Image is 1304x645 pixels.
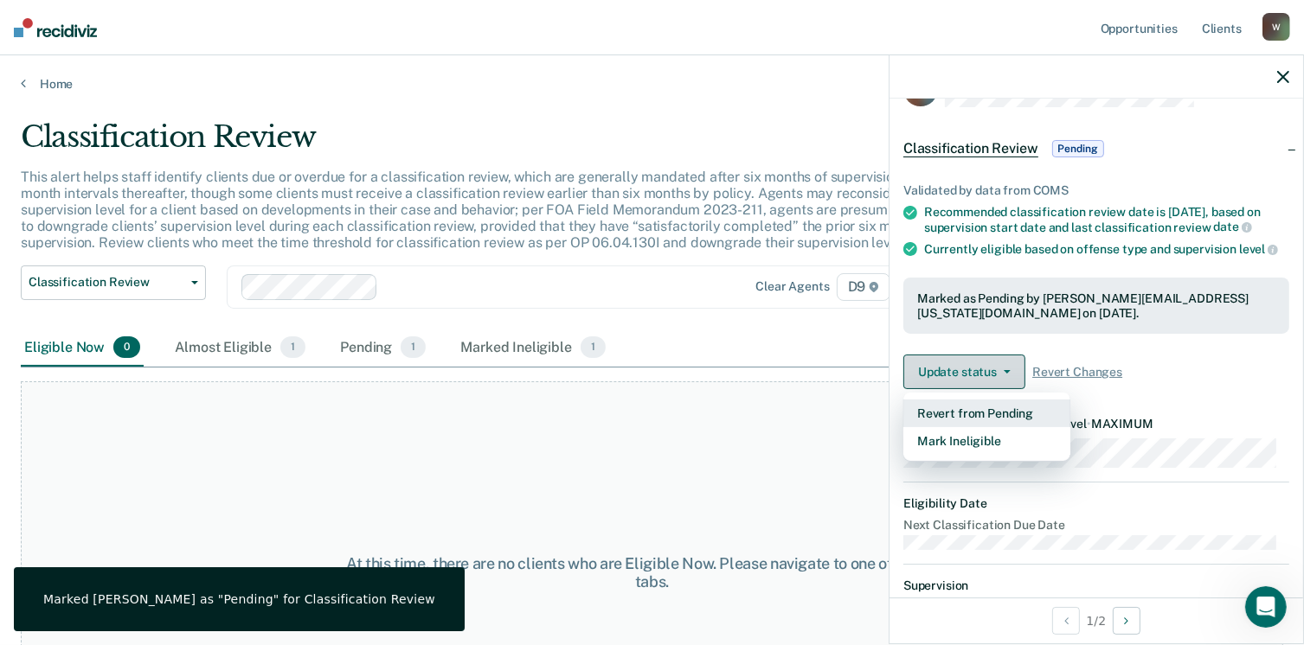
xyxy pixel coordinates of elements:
[1262,13,1290,41] div: W
[1087,417,1091,431] span: •
[903,140,1038,157] span: Classification Review
[890,121,1303,176] div: Classification ReviewPending
[890,597,1303,643] div: 1 / 2
[280,336,305,359] span: 1
[924,241,1289,257] div: Currently eligible based on offense type and supervision
[1052,607,1080,635] button: Previous Opportunity
[29,275,184,290] span: Classification Review
[1052,140,1104,157] span: Pending
[1245,586,1287,628] iframe: Intercom live chat
[924,205,1289,234] div: Recommended classification review date is [DATE], based on supervision start date and last classi...
[21,119,999,169] div: Classification Review
[903,399,1070,427] button: Revert from Pending
[401,336,426,359] span: 1
[581,336,606,359] span: 1
[21,76,1283,92] a: Home
[43,591,435,607] div: Marked [PERSON_NAME] as "Pending" for Classification Review
[337,329,429,367] div: Pending
[113,336,140,359] span: 0
[337,554,967,591] div: At this time, there are no clients who are Eligible Now. Please navigate to one of the other tabs.
[903,183,1289,198] div: Validated by data from COMS
[917,291,1275,321] div: Marked as Pending by [PERSON_NAME][EMAIL_ADDRESS][US_STATE][DOMAIN_NAME] on [DATE].
[1239,242,1278,256] span: level
[755,279,829,294] div: Clear agents
[21,329,144,367] div: Eligible Now
[903,354,1025,389] button: Update status
[1032,365,1122,380] span: Revert Changes
[903,518,1289,533] dt: Next Classification Due Date
[457,329,609,367] div: Marked Ineligible
[903,496,1289,511] dt: Eligibility Date
[21,169,987,252] p: This alert helps staff identify clients due or overdue for a classification review, which are gen...
[14,18,97,37] img: Recidiviz
[171,329,309,367] div: Almost Eligible
[1213,220,1251,233] span: date
[837,273,891,301] span: D9
[903,578,1289,593] dt: Supervision
[903,427,1070,455] button: Mark Ineligible
[1113,607,1140,635] button: Next Opportunity
[903,417,1289,431] dt: Recommended Supervision Level MAXIMUM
